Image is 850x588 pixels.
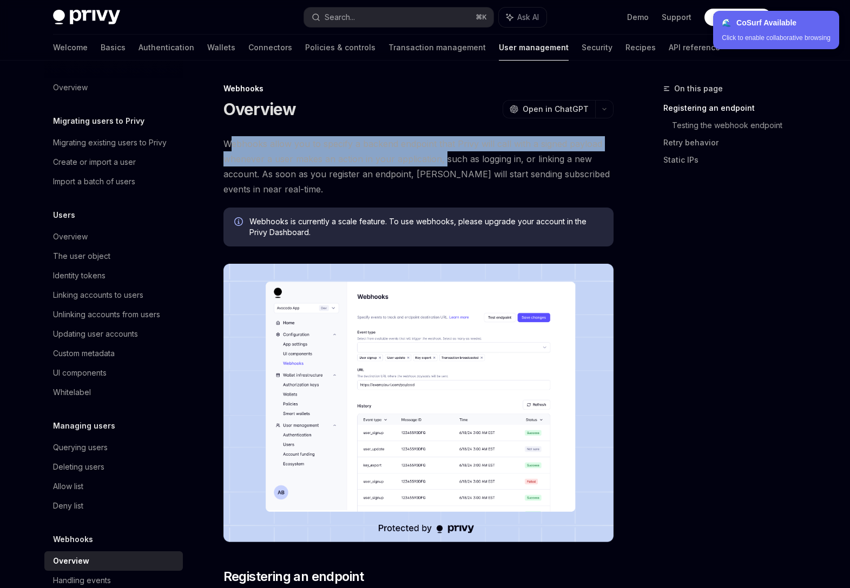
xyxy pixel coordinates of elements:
[53,533,93,546] h5: Webhooks
[44,551,183,571] a: Overview
[669,35,720,61] a: API reference
[53,136,167,149] div: Migrating existing users to Privy
[234,217,245,228] svg: Info
[44,477,183,496] a: Allow list
[305,35,375,61] a: Policies & controls
[53,209,75,222] h5: Users
[53,35,88,61] a: Welcome
[44,363,183,383] a: UI components
[476,13,487,22] span: ⌘ K
[223,264,614,542] img: images/Webhooks.png
[503,100,595,118] button: Open in ChatGPT
[44,438,183,457] a: Querying users
[53,499,83,512] div: Deny list
[53,175,135,188] div: Import a batch of users
[44,457,183,477] a: Deleting users
[53,419,115,432] h5: Managing users
[722,33,831,43] div: Click to enable collaborative browsing
[663,134,806,151] a: Retry behavior
[53,441,108,454] div: Querying users
[44,305,183,324] a: Unlinking accounts from users
[53,289,143,302] div: Linking accounts to users
[223,83,614,94] div: Webhooks
[627,12,649,23] a: Demo
[223,568,364,585] span: Registering an endpoint
[207,35,235,61] a: Wallets
[44,383,183,402] a: Whitelabel
[713,12,755,23] span: Dashboard
[44,496,183,516] a: Deny list
[736,18,796,27] strong: CoSurf Available
[722,18,731,27] span: 🌊
[53,328,138,340] div: Updating user accounts
[44,78,183,97] a: Overview
[53,574,111,587] div: Handling events
[53,554,89,567] div: Overview
[674,82,723,95] span: On this page
[582,35,612,61] a: Security
[44,172,183,191] a: Import a batch of users
[53,460,104,473] div: Deleting users
[53,366,107,379] div: UI components
[304,8,493,27] button: Search...⌘K
[517,12,539,23] span: Ask AI
[388,35,486,61] a: Transaction management
[325,11,355,24] div: Search...
[53,230,88,243] div: Overview
[663,151,806,169] a: Static IPs
[625,35,656,61] a: Recipes
[44,285,183,305] a: Linking accounts to users
[672,117,806,134] a: Testing the webhook endpoint
[53,347,115,360] div: Custom metadata
[499,35,569,61] a: User management
[53,308,160,321] div: Unlinking accounts from users
[44,133,183,152] a: Migrating existing users to Privy
[663,99,806,117] a: Registering an endpoint
[44,152,183,172] a: Create or import a user
[44,227,183,246] a: Overview
[223,136,614,197] span: Webhooks allow you to specify a backend endpoint that Privy will call with a signed payload whene...
[53,250,110,263] div: The user object
[101,35,126,61] a: Basics
[44,266,183,285] a: Identity tokens
[248,35,292,61] a: Connectors
[53,81,88,94] div: Overview
[53,480,83,493] div: Allow list
[53,10,120,25] img: dark logo
[44,324,183,344] a: Updating user accounts
[53,269,106,282] div: Identity tokens
[139,35,194,61] a: Authentication
[780,9,798,26] button: Toggle dark mode
[44,344,183,363] a: Custom metadata
[53,156,136,169] div: Create or import a user
[249,216,603,238] span: Webhooks is currently a scale feature. To use webhooks, please upgrade your account in the Privy ...
[523,104,589,115] span: Open in ChatGPT
[44,246,183,266] a: The user object
[499,8,546,27] button: Ask AI
[662,12,691,23] a: Support
[53,115,144,128] h5: Migrating users to Privy
[223,99,296,119] h1: Overview
[704,9,772,26] a: Dashboard
[53,386,91,399] div: Whitelabel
